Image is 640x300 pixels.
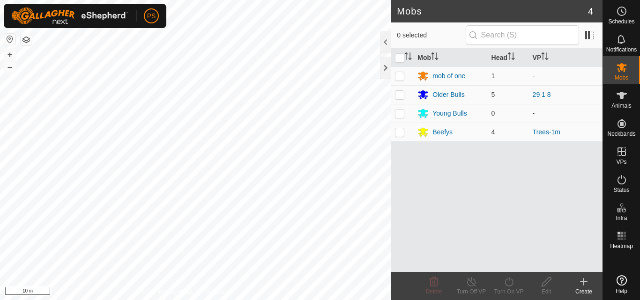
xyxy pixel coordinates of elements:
[565,287,603,296] div: Create
[533,91,551,98] a: 29 1 8
[615,75,628,80] span: Mobs
[616,159,626,165] span: VPs
[507,54,515,61] p-sorticon: Activate to sort
[432,71,465,81] div: mob of one
[491,110,495,117] span: 0
[491,128,495,136] span: 4
[466,25,579,45] input: Search (S)
[159,288,194,296] a: Privacy Policy
[529,66,603,85] td: -
[613,187,629,193] span: Status
[4,34,15,45] button: Reset Map
[616,288,627,294] span: Help
[432,127,453,137] div: Beefys
[608,19,634,24] span: Schedules
[414,49,487,67] th: Mob
[205,288,232,296] a: Contact Us
[607,131,635,137] span: Neckbands
[491,91,495,98] span: 5
[426,288,442,295] span: Delete
[147,11,156,21] span: PS
[529,104,603,123] td: -
[606,47,637,52] span: Notifications
[404,54,412,61] p-sorticon: Activate to sort
[528,287,565,296] div: Edit
[490,287,528,296] div: Turn On VP
[603,271,640,298] a: Help
[431,54,439,61] p-sorticon: Activate to sort
[610,243,633,249] span: Heatmap
[488,49,529,67] th: Head
[397,6,588,17] h2: Mobs
[453,287,490,296] div: Turn Off VP
[533,128,560,136] a: Trees-1m
[491,72,495,80] span: 1
[432,109,467,118] div: Young Bulls
[11,7,128,24] img: Gallagher Logo
[397,30,465,40] span: 0 selected
[21,34,32,45] button: Map Layers
[541,54,549,61] p-sorticon: Activate to sort
[611,103,632,109] span: Animals
[4,49,15,60] button: +
[616,215,627,221] span: Infra
[432,90,464,100] div: Older Bulls
[4,61,15,73] button: –
[588,4,593,18] span: 4
[529,49,603,67] th: VP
